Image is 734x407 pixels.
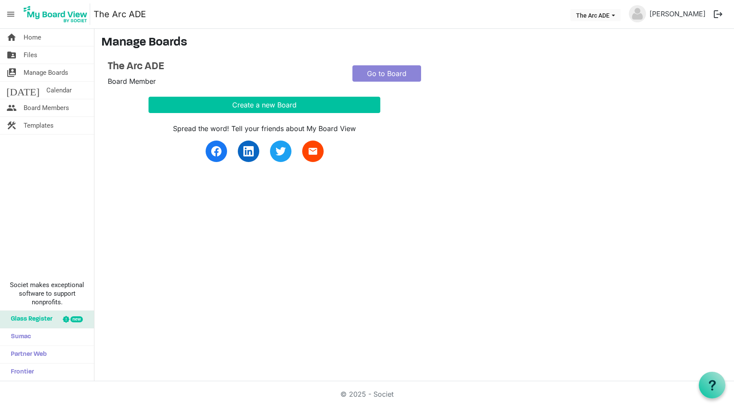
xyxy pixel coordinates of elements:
span: Manage Boards [24,64,68,81]
a: The Arc ADE [108,61,340,73]
span: Partner Web [6,346,47,363]
span: Sumac [6,328,31,346]
button: logout [709,5,727,23]
span: switch_account [6,64,17,81]
img: no-profile-picture.svg [629,5,646,22]
span: Frontier [6,364,34,381]
a: My Board View Logo [21,3,94,25]
img: twitter.svg [276,146,286,156]
span: construction [6,117,17,134]
span: menu [3,6,19,22]
a: email [302,141,324,162]
span: email [308,146,318,156]
span: Societ makes exceptional software to support nonprofits. [4,281,90,306]
img: My Board View Logo [21,3,90,25]
span: Files [24,46,37,64]
span: [DATE] [6,82,39,99]
div: new [70,316,83,322]
a: The Arc ADE [94,6,146,23]
div: Spread the word! Tell your friends about My Board View [149,123,380,134]
span: people [6,99,17,116]
span: Home [24,29,41,46]
button: The Arc ADE dropdownbutton [570,9,621,21]
a: © 2025 - Societ [340,390,394,398]
span: folder_shared [6,46,17,64]
img: linkedin.svg [243,146,254,156]
button: Create a new Board [149,97,380,113]
span: home [6,29,17,46]
span: Glass Register [6,311,52,328]
a: [PERSON_NAME] [646,5,709,22]
span: Board Member [108,77,156,86]
img: facebook.svg [211,146,221,156]
span: Board Members [24,99,69,116]
a: Go to Board [352,65,421,82]
h3: Manage Boards [101,36,727,50]
span: Templates [24,117,54,134]
span: Calendar [46,82,72,99]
